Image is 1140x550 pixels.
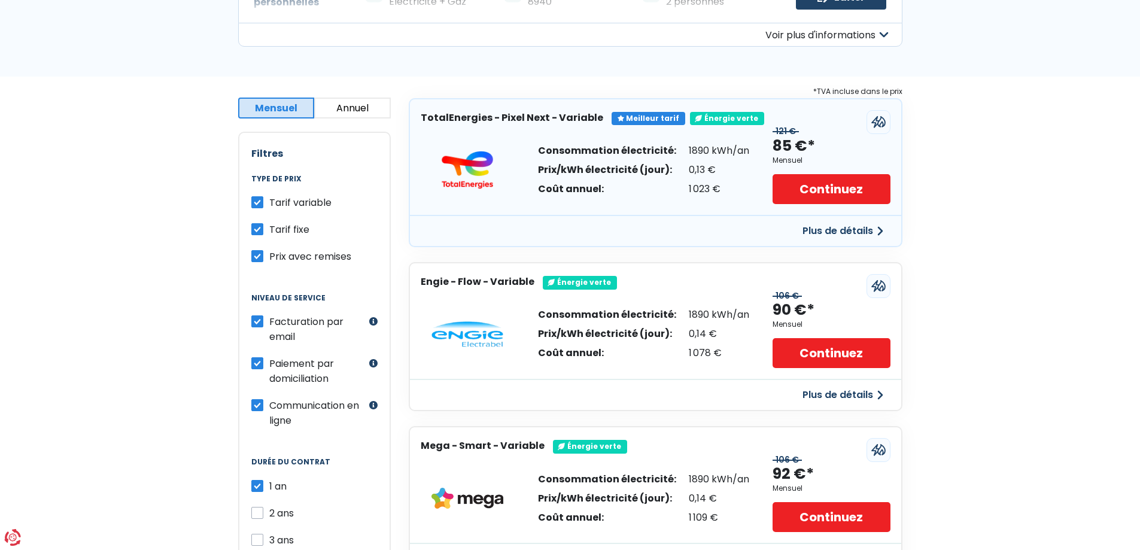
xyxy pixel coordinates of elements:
img: TotalEnergies [431,151,503,189]
div: Énergie verte [690,112,764,125]
div: Coût annuel: [538,513,676,522]
div: Coût annuel: [538,348,676,358]
a: Continuez [773,338,890,368]
img: Mega [431,488,503,509]
div: Prix/kWh électricité (jour): [538,329,676,339]
button: Voir plus d'informations [238,23,902,47]
span: 2 ans [269,506,294,520]
label: Facturation par email [269,314,366,344]
div: Énergie verte [553,440,627,453]
h3: Mega - Smart - Variable [421,440,545,451]
a: Continuez [773,174,890,204]
legend: Type de prix [251,175,378,195]
span: Tarif variable [269,196,332,209]
button: Annuel [314,98,391,118]
div: Coût annuel: [538,184,676,194]
div: 1 023 € [689,184,749,194]
div: 1890 kWh/an [689,146,749,156]
div: 106 € [773,455,802,465]
div: 1 109 € [689,513,749,522]
div: 1890 kWh/an [689,475,749,484]
h2: Filtres [251,148,378,159]
div: 1 078 € [689,348,749,358]
span: Prix avec remises [269,250,351,263]
div: 106 € [773,291,802,301]
div: 85 €* [773,136,815,156]
div: Mensuel [773,320,802,329]
label: Paiement par domiciliation [269,356,366,386]
div: 0,14 € [689,494,749,503]
div: Énergie verte [543,276,617,289]
div: Prix/kWh électricité (jour): [538,165,676,175]
div: Mensuel [773,156,802,165]
div: Meilleur tarif [612,112,685,125]
div: Mensuel [773,484,802,493]
h3: TotalEnergies - Pixel Next - Variable [421,112,603,123]
div: 0,13 € [689,165,749,175]
a: Continuez [773,502,890,532]
div: 0,14 € [689,329,749,339]
div: Consommation électricité: [538,310,676,320]
div: Consommation électricité: [538,475,676,484]
div: Consommation électricité: [538,146,676,156]
div: 90 €* [773,300,814,320]
button: Plus de détails [795,220,890,242]
div: 121 € [773,126,799,136]
div: *TVA incluse dans le prix [409,85,902,98]
div: 1890 kWh/an [689,310,749,320]
span: 3 ans [269,533,294,547]
span: Tarif fixe [269,223,309,236]
legend: Durée du contrat [251,458,378,478]
h3: Engie - Flow - Variable [421,276,534,287]
label: Communication en ligne [269,398,366,428]
img: Engie [431,321,503,348]
div: 92 €* [773,464,814,484]
button: Mensuel [238,98,315,118]
legend: Niveau de service [251,294,378,314]
button: Plus de détails [795,384,890,406]
div: Prix/kWh électricité (jour): [538,494,676,503]
span: 1 an [269,479,287,493]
